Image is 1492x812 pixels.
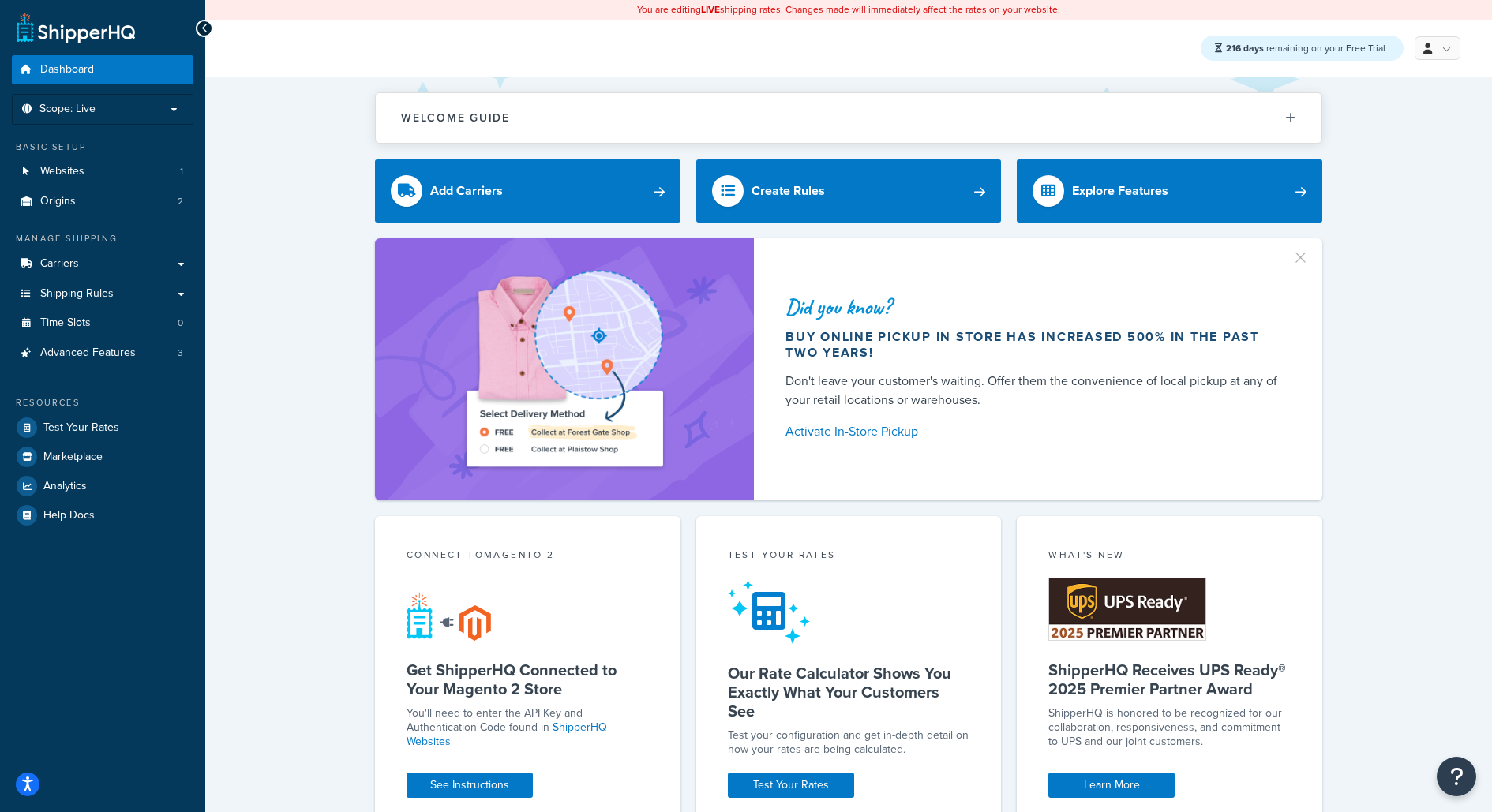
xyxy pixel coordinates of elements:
div: Connect to Magento 2 [407,548,649,566]
div: Test your configuration and get in-depth detail on how your rates are being calculated. [728,728,970,757]
h2: Welcome Guide [401,112,510,124]
p: You'll need to enter the API Key and Authentication Code found in [407,706,649,749]
a: ShipperHQ Websites [407,719,607,750]
div: What's New [1048,548,1291,566]
span: Marketplace [43,451,103,464]
h5: Our Rate Calculator Shows You Exactly What Your Customers See [728,664,970,720]
span: Origins [40,195,76,208]
a: Advanced Features3 [12,339,193,368]
strong: 216 days [1226,41,1264,55]
span: Time Slots [40,316,91,330]
li: Websites [12,157,193,186]
span: Websites [40,165,84,178]
li: Time Slots [12,309,193,338]
span: 1 [180,165,183,178]
div: Basic Setup [12,140,193,154]
b: LIVE [701,2,720,17]
a: Dashboard [12,55,193,84]
span: Help Docs [43,509,95,522]
a: Learn More [1048,773,1175,798]
a: Websites1 [12,157,193,186]
span: Advanced Features [40,346,136,360]
div: Add Carriers [430,180,503,202]
img: connect-shq-magento-24cdf84b.svg [407,592,491,641]
img: ad-shirt-map-b0359fc47e01cab431d101c4b569394f6a03f54285957d908178d52f29eb9668.png [422,262,707,477]
div: Don't leave your customer's waiting. Offer them the convenience of local pickup at any of your re... [785,372,1284,410]
button: Welcome Guide [376,93,1321,143]
div: Manage Shipping [12,232,193,245]
span: Analytics [43,480,87,493]
a: Time Slots0 [12,309,193,338]
li: Origins [12,187,193,216]
span: 2 [178,195,183,208]
span: 3 [178,346,183,360]
a: Carriers [12,249,193,279]
a: Activate In-Store Pickup [785,421,1284,443]
span: Carriers [40,257,79,271]
a: Help Docs [12,501,193,529]
a: Analytics [12,472,193,500]
div: Explore Features [1072,180,1168,202]
span: Dashboard [40,63,94,77]
a: Create Rules [696,159,1002,223]
div: Create Rules [752,180,825,202]
li: Advanced Features [12,339,193,368]
div: Buy online pickup in store has increased 500% in the past two years! [785,329,1284,361]
span: Scope: Live [39,103,96,116]
h5: Get ShipperHQ Connected to Your Magento 2 Store [407,660,649,698]
div: Test your rates [728,548,970,566]
a: Test Your Rates [728,773,854,798]
span: 0 [178,316,183,330]
span: Test Your Rates [43,421,119,435]
span: Shipping Rules [40,287,114,301]
div: Resources [12,396,193,410]
a: Explore Features [1017,159,1322,223]
a: Test Your Rates [12,413,193,442]
a: Shipping Rules [12,279,193,309]
a: Marketplace [12,443,193,471]
div: Did you know? [785,296,1284,318]
p: ShipperHQ is honored to be recognized for our collaboration, responsiveness, and commitment to UP... [1048,706,1291,749]
a: Add Carriers [375,159,680,223]
button: Open Resource Center [1437,757,1476,796]
h5: ShipperHQ Receives UPS Ready® 2025 Premier Partner Award [1048,660,1291,698]
span: remaining on your Free Trial [1226,41,1385,55]
a: See Instructions [407,773,533,798]
a: Origins2 [12,187,193,216]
